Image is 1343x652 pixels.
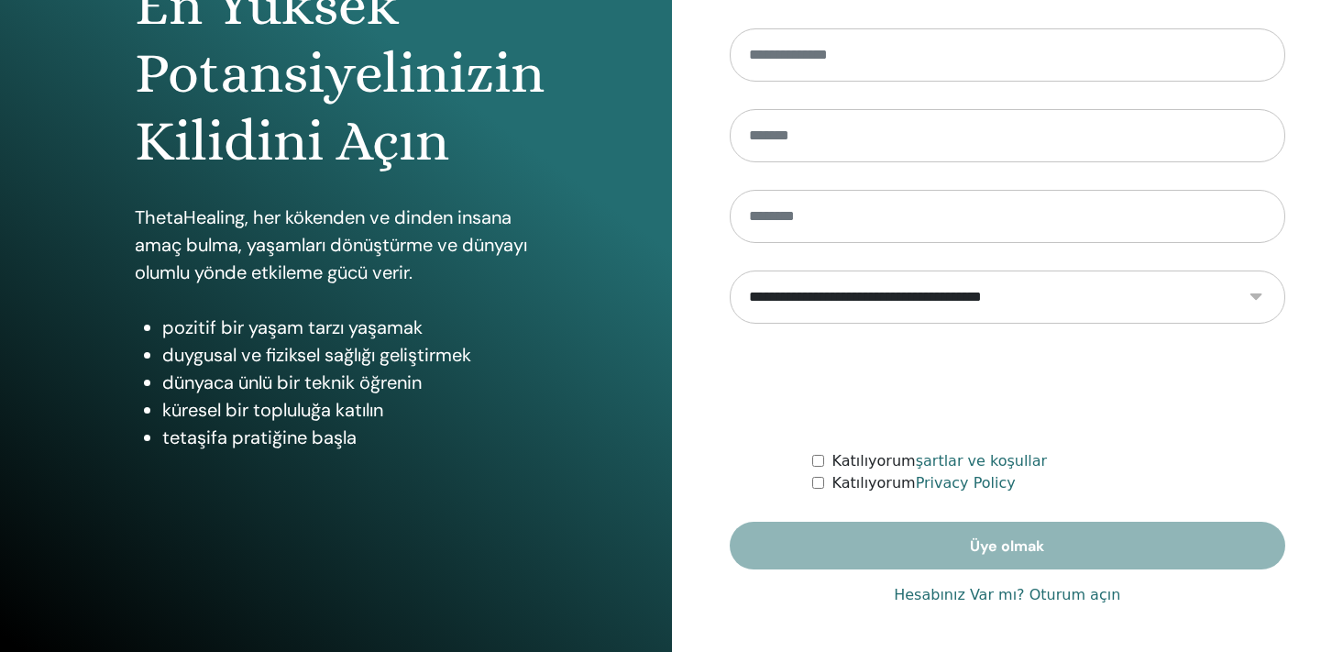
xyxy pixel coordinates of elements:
li: duygusal ve fiziksel sağlığı geliştirmek [162,341,536,369]
a: Hesabınız Var mı? Oturum açın [894,584,1120,606]
li: tetaşifa pratiğine başla [162,424,536,451]
iframe: reCAPTCHA [868,351,1147,423]
label: Katılıyorum [831,450,1047,472]
li: küresel bir topluluğa katılın [162,396,536,424]
label: Katılıyorum [831,472,1015,494]
li: dünyaca ünlü bir teknik öğrenin [162,369,536,396]
li: pozitif bir yaşam tarzı yaşamak [162,314,536,341]
a: Privacy Policy [916,474,1016,492]
a: şartlar ve koşullar [916,452,1048,470]
p: ThetaHealing, her kökenden ve dinden insana amaç bulma, yaşamları dönüştürme ve dünyayı olumlu yö... [135,204,536,286]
